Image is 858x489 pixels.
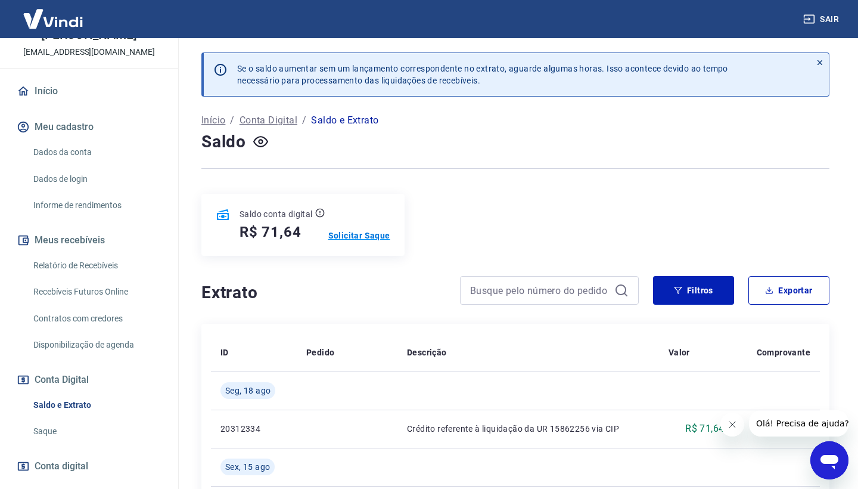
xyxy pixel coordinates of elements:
[14,1,92,37] img: Vindi
[240,222,301,242] h5: R$ 71,64
[29,333,164,357] a: Disponibilização de agenda
[14,114,164,140] button: Meu cadastro
[306,346,334,358] p: Pedido
[653,276,734,305] button: Filtros
[35,458,88,475] span: Conta digital
[201,113,225,128] a: Início
[29,140,164,165] a: Dados da conta
[748,276,829,305] button: Exportar
[311,113,378,128] p: Saldo e Extrato
[29,193,164,218] a: Informe de rendimentos
[201,281,446,305] h4: Extrato
[14,78,164,104] a: Início
[14,453,164,479] a: Conta digital
[328,230,390,242] a: Solicitar Saque
[757,346,810,358] p: Comprovante
[29,167,164,191] a: Dados de login
[225,385,271,397] span: Seg, 18 ago
[237,63,728,86] p: Se o saldo aumentar sem um lançamento correspondente no extrato, aguarde algumas horas. Isso acon...
[220,346,229,358] p: ID
[801,8,844,30] button: Sair
[749,410,848,437] iframe: Mensagem da empresa
[14,367,164,393] button: Conta Digital
[810,441,848,479] iframe: Botão para abrir a janela de mensagens
[720,413,744,437] iframe: Fechar mensagem
[230,113,234,128] p: /
[685,422,724,436] p: R$ 71,64
[201,130,246,154] h4: Saldo
[7,8,100,18] span: Olá! Precisa de ajuda?
[220,423,287,435] p: 20312334
[29,393,164,417] a: Saldo e Extrato
[23,46,155,58] p: [EMAIL_ADDRESS][DOMAIN_NAME]
[225,461,270,473] span: Sex, 15 ago
[29,253,164,278] a: Relatório de Recebíveis
[14,227,164,253] button: Meus recebíveis
[669,346,690,358] p: Valor
[240,208,313,220] p: Saldo conta digital
[29,307,164,331] a: Contratos com credores
[470,281,610,299] input: Busque pelo número do pedido
[29,419,164,444] a: Saque
[407,346,447,358] p: Descrição
[302,113,306,128] p: /
[41,29,136,41] p: [PERSON_NAME]
[407,423,649,435] p: Crédito referente à liquidação da UR 15862256 via CIP
[240,113,297,128] a: Conta Digital
[29,280,164,304] a: Recebíveis Futuros Online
